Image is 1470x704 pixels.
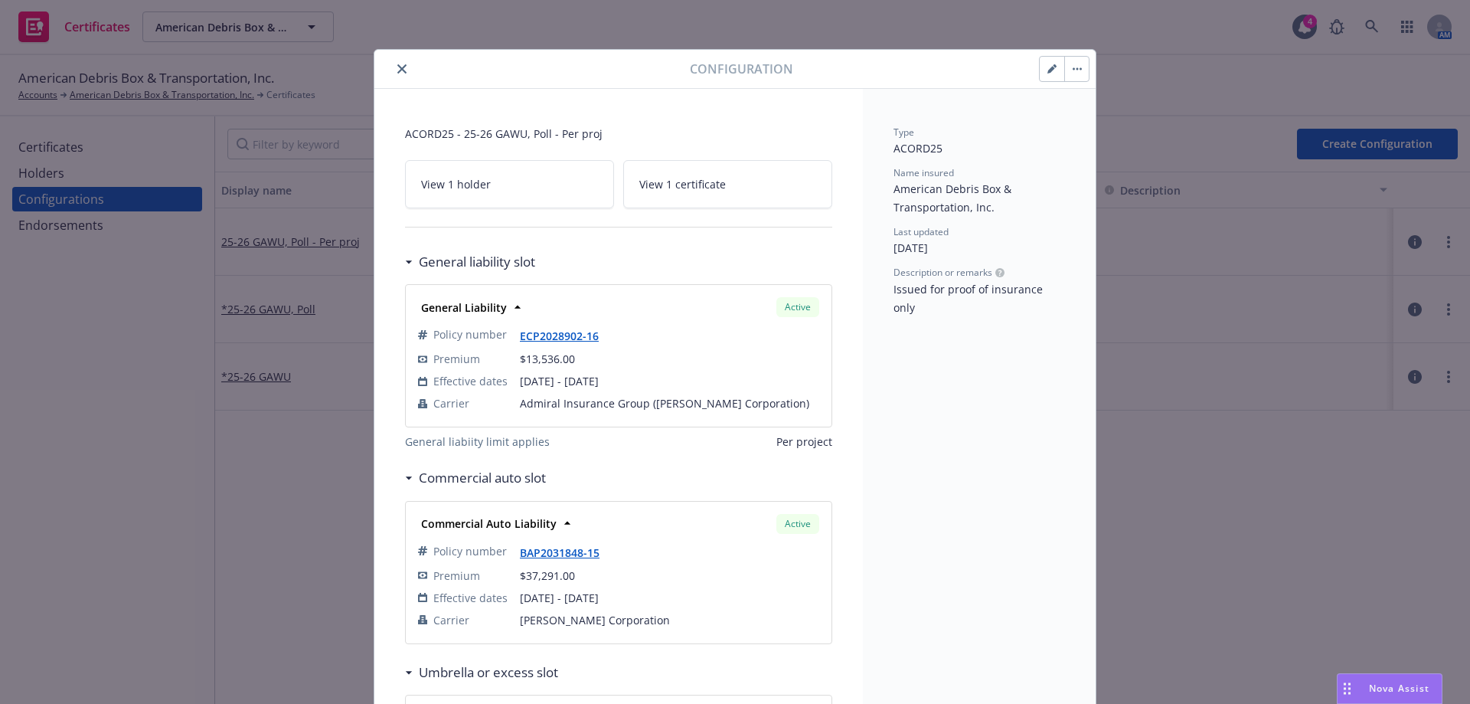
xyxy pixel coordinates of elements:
span: General liabiity limit applies [405,434,550,450]
div: General liability slot [405,252,535,272]
span: Policy number [433,543,507,559]
span: Configuration [690,60,793,78]
h3: General liability slot [419,252,535,272]
span: [DATE] [893,241,928,255]
span: [PERSON_NAME] Corporation [520,612,819,628]
a: View 1 holder [405,160,614,208]
span: American Debris Box & Transportation, Inc. [893,182,1014,214]
span: ECP2028902-16 [520,327,611,344]
span: Carrier [433,395,469,411]
span: Premium [433,351,480,367]
button: Nova Assist [1337,673,1442,704]
span: Policy number [433,326,507,342]
span: Effective dates [433,590,508,606]
h3: Commercial auto slot [419,468,546,488]
span: $37,291.00 [520,568,575,583]
span: Per project [776,434,832,450]
a: BAP2031848-15 [520,545,612,560]
span: Nova Assist [1369,682,1429,695]
span: ACORD25 - 25-26 GAWU, Poll - Per proj [405,126,832,142]
a: View 1 certificate [623,160,832,208]
a: ECP2028902-16 [520,329,611,343]
span: Active [782,300,813,314]
span: ACORD25 [893,141,942,156]
span: [DATE] - [DATE] [520,373,819,389]
span: BAP2031848-15 [520,544,612,561]
span: Issued for proof of insurance only [893,282,1046,315]
span: View 1 holder [421,176,491,192]
strong: General Liability [421,300,507,315]
span: Admiral Insurance Group ([PERSON_NAME] Corporation) [520,395,819,411]
span: Description or remarks [893,266,992,279]
span: [DATE] - [DATE] [520,590,819,606]
div: Commercial auto slot [405,468,546,488]
button: close [393,60,411,78]
span: Name insured [893,166,954,179]
strong: Commercial Auto Liability [421,516,557,531]
span: Type [893,126,914,139]
span: Premium [433,568,480,584]
div: Umbrella or excess slot [405,663,558,683]
span: Effective dates [433,373,508,389]
span: Active [782,517,813,531]
span: Carrier [433,612,469,628]
span: View 1 certificate [639,176,726,192]
span: $13,536.00 [520,352,575,366]
h3: Umbrella or excess slot [419,663,558,683]
div: Drag to move [1338,674,1357,703]
span: Last updated [893,225,949,238]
